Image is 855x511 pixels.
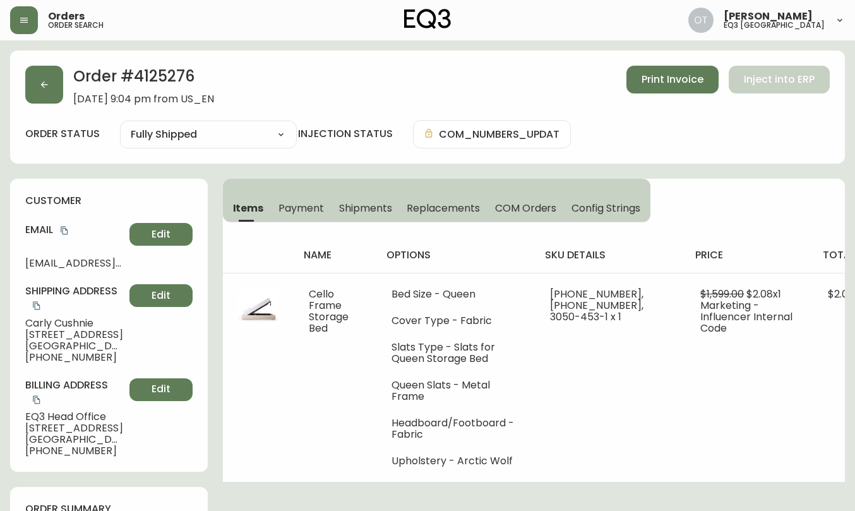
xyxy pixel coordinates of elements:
[545,248,675,262] h4: sku details
[73,66,214,93] h2: Order # 4125276
[626,66,719,93] button: Print Invoice
[129,223,193,246] button: Edit
[392,418,520,440] li: Headboard/Footboard - Fabric
[392,380,520,402] li: Queen Slats - Metal Frame
[25,329,124,340] span: [STREET_ADDRESS]
[152,382,170,396] span: Edit
[25,340,124,352] span: [GEOGRAPHIC_DATA] , NY , 11216 , US
[129,378,193,401] button: Edit
[571,201,640,215] span: Config Strings
[25,445,124,457] span: [PHONE_NUMBER]
[25,318,124,329] span: Carly Cushnie
[724,21,825,29] h5: eq3 [GEOGRAPHIC_DATA]
[695,248,802,262] h4: price
[339,201,392,215] span: Shipments
[392,455,520,467] li: Upholstery - Arctic Wolf
[73,93,214,105] span: [DATE] 9:04 pm from US_EN
[25,378,124,407] h4: Billing Address
[392,342,520,364] li: Slats Type - Slats for Queen Storage Bed
[30,299,43,312] button: copy
[746,287,781,301] span: $2.08 x 1
[495,201,557,215] span: COM Orders
[700,298,792,335] span: Marketing - Influencer Internal Code
[688,8,714,33] img: 5d4d18d254ded55077432b49c4cb2919
[25,423,124,434] span: [STREET_ADDRESS]
[392,289,520,300] li: Bed Size - Queen
[152,227,170,241] span: Edit
[48,11,85,21] span: Orders
[48,21,104,29] h5: order search
[25,258,124,269] span: [EMAIL_ADDRESS][DOMAIN_NAME]
[392,315,520,327] li: Cover Type - Fabric
[25,127,100,141] label: order status
[278,201,324,215] span: Payment
[233,201,264,215] span: Items
[550,287,643,324] span: [PHONE_NUMBER], [PHONE_NUMBER], 3050-453-1 x 1
[58,224,71,237] button: copy
[404,9,451,29] img: logo
[129,284,193,307] button: Edit
[298,127,393,141] h4: injection status
[700,287,744,301] span: $1,599.00
[30,394,43,406] button: copy
[238,289,278,329] img: c96e6e17-6e46-4d5c-8153-ec1bb4dfa3f7.jpg
[386,248,525,262] h4: options
[25,434,124,445] span: [GEOGRAPHIC_DATA] , MB , R2G 4H2 , CA
[304,248,367,262] h4: name
[828,287,854,301] span: $2.08
[309,287,349,335] span: Cello Frame Storage Bed
[25,194,193,208] h4: customer
[25,352,124,363] span: [PHONE_NUMBER]
[25,411,124,423] span: EQ3 Head Office
[25,284,124,313] h4: Shipping Address
[152,289,170,303] span: Edit
[25,223,124,237] h4: Email
[642,73,703,87] span: Print Invoice
[724,11,813,21] span: [PERSON_NAME]
[407,201,479,215] span: Replacements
